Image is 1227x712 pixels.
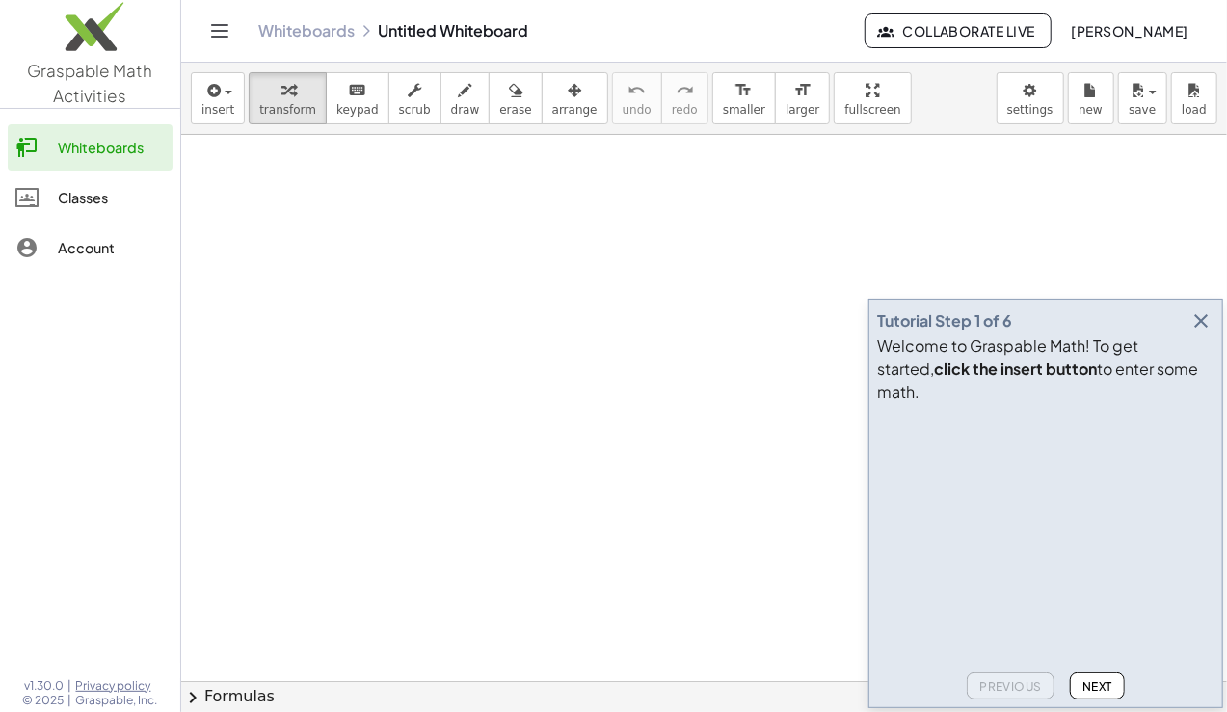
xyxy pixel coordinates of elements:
a: Whiteboards [8,124,173,171]
span: draw [451,103,480,117]
span: erase [499,103,531,117]
span: smaller [723,103,765,117]
b: click the insert button [934,358,1097,379]
button: keyboardkeypad [326,72,389,124]
span: insert [201,103,234,117]
button: erase [489,72,542,124]
i: undo [627,79,646,102]
span: settings [1007,103,1054,117]
button: undoundo [612,72,662,124]
div: Tutorial Step 1 of 6 [877,309,1012,332]
span: fullscreen [844,103,900,117]
div: Whiteboards [58,136,165,159]
i: format_size [734,79,753,102]
button: load [1171,72,1217,124]
span: v1.30.0 [25,678,65,694]
span: transform [259,103,316,117]
button: transform [249,72,327,124]
span: | [68,693,72,708]
button: chevron_rightFormulas [181,681,1227,712]
button: new [1068,72,1114,124]
span: Graspable, Inc. [76,693,158,708]
button: settings [997,72,1064,124]
button: format_sizelarger [775,72,830,124]
span: new [1079,103,1103,117]
i: keyboard [348,79,366,102]
span: © 2025 [23,693,65,708]
span: Collaborate Live [881,22,1035,40]
button: Collaborate Live [865,13,1052,48]
button: Toggle navigation [204,15,235,46]
div: Classes [58,186,165,209]
button: save [1118,72,1167,124]
button: [PERSON_NAME] [1055,13,1204,48]
span: Graspable Math Activities [28,60,153,106]
span: [PERSON_NAME] [1071,22,1188,40]
button: fullscreen [834,72,911,124]
span: save [1129,103,1156,117]
span: larger [786,103,819,117]
button: format_sizesmaller [712,72,776,124]
div: Welcome to Graspable Math! To get started, to enter some math. [877,334,1214,404]
span: Next [1082,679,1112,694]
button: scrub [388,72,441,124]
a: Privacy policy [76,678,158,694]
i: format_size [793,79,812,102]
span: keypad [336,103,379,117]
span: | [68,678,72,694]
i: redo [676,79,694,102]
button: Next [1070,672,1125,699]
span: chevron_right [181,686,204,709]
button: redoredo [661,72,708,124]
a: Whiteboards [258,21,355,40]
span: arrange [552,103,598,117]
a: Account [8,224,173,271]
span: load [1182,103,1207,117]
button: insert [191,72,245,124]
span: redo [672,103,698,117]
a: Classes [8,174,173,221]
div: Account [58,236,165,259]
span: undo [623,103,652,117]
span: scrub [399,103,431,117]
button: draw [440,72,491,124]
button: arrange [542,72,608,124]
